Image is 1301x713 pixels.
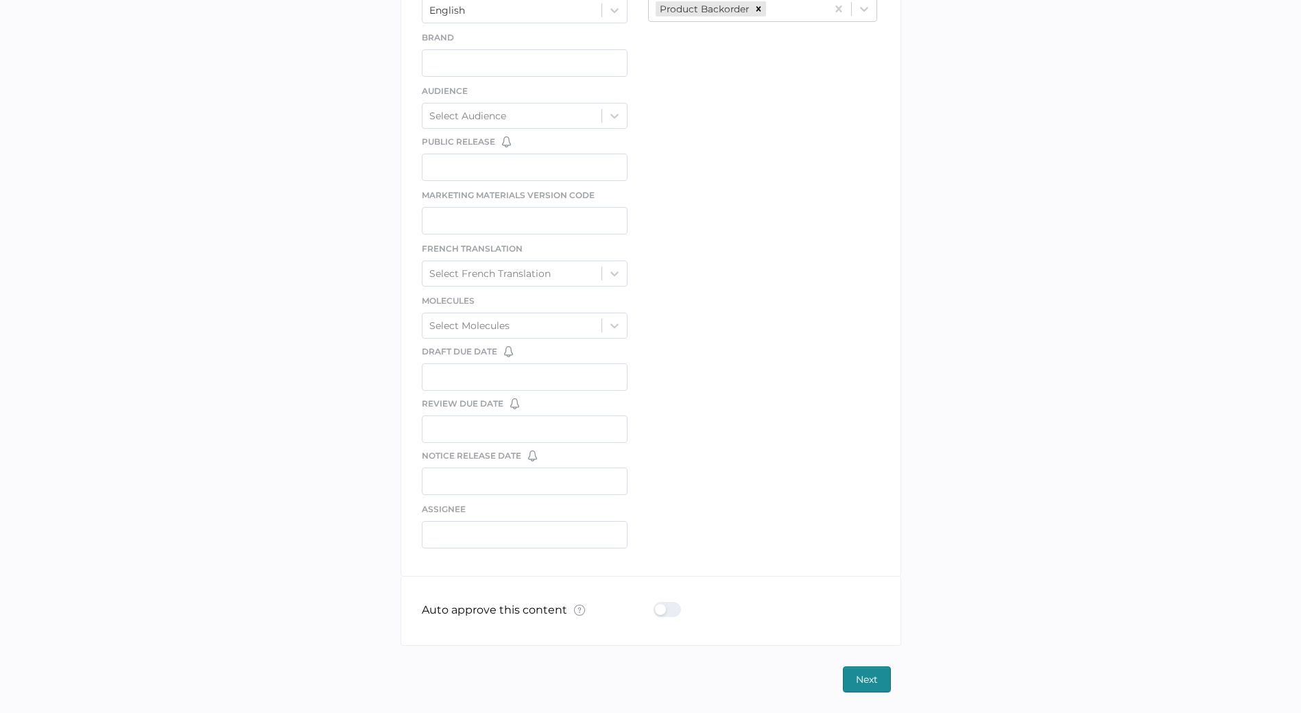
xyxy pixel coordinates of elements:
[856,667,878,692] span: Next
[502,136,511,147] img: bell-default.8986a8bf.svg
[422,603,585,619] p: Auto approve this content
[429,4,465,16] div: English
[504,346,513,357] img: bell-default.8986a8bf.svg
[574,605,585,616] img: tooltip-default.0a89c667.svg
[422,136,495,148] span: Public Release
[422,32,454,43] span: Brand
[429,319,510,332] div: Select Molecules
[422,450,521,462] span: Notice Release Date
[656,1,751,16] div: Product Backorder
[528,450,537,461] img: bell-default.8986a8bf.svg
[422,190,595,200] span: Marketing Materials Version Code
[429,110,506,122] div: Select Audience
[843,666,891,692] button: Next
[422,243,523,254] span: French Translation
[429,267,551,280] div: Select French Translation
[422,295,475,306] span: Molecules
[510,398,519,409] img: bell-default.8986a8bf.svg
[422,398,503,410] span: Review Due Date
[422,504,466,514] span: Assignee
[422,346,497,358] span: Draft Due Date
[422,86,468,96] span: Audience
